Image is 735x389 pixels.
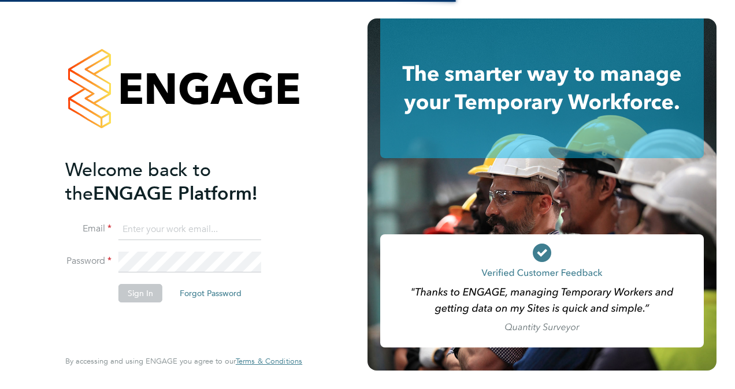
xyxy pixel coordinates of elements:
[65,356,302,366] span: By accessing and using ENGAGE you agree to our
[65,255,112,267] label: Password
[65,158,291,205] h2: ENGAGE Platform!
[236,357,302,366] a: Terms & Conditions
[118,284,162,302] button: Sign In
[118,219,261,240] input: Enter your work email...
[65,223,112,235] label: Email
[236,356,302,366] span: Terms & Conditions
[65,159,211,205] span: Welcome back to the
[170,284,251,302] button: Forgot Password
